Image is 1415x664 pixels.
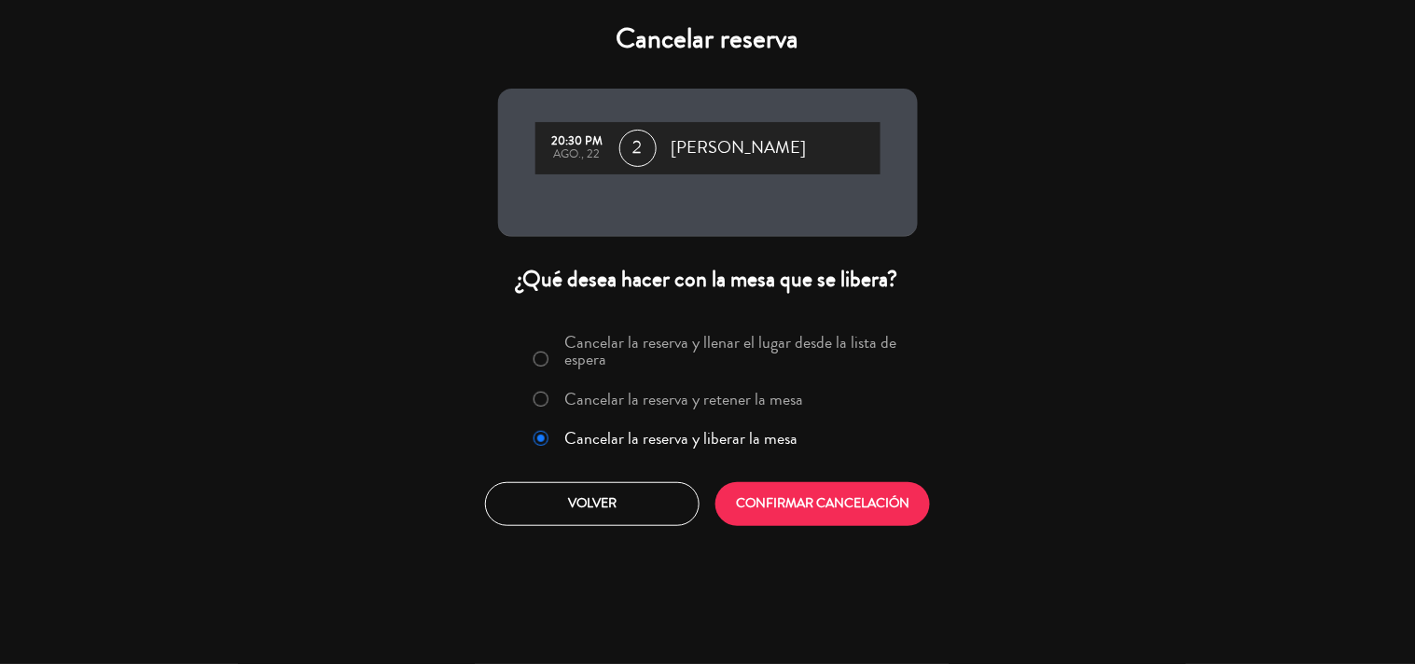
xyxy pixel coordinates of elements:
[545,135,610,148] div: 20:30 PM
[619,130,657,167] span: 2
[564,430,798,447] label: Cancelar la reserva y liberar la mesa
[715,482,930,526] button: CONFIRMAR CANCELACIÓN
[564,391,803,408] label: Cancelar la reserva y retener la mesa
[498,265,918,294] div: ¿Qué desea hacer con la mesa que se libera?
[564,334,906,367] label: Cancelar la reserva y llenar el lugar desde la lista de espera
[498,22,918,56] h4: Cancelar reserva
[545,148,610,161] div: ago., 22
[672,134,807,162] span: [PERSON_NAME]
[485,482,700,526] button: Volver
